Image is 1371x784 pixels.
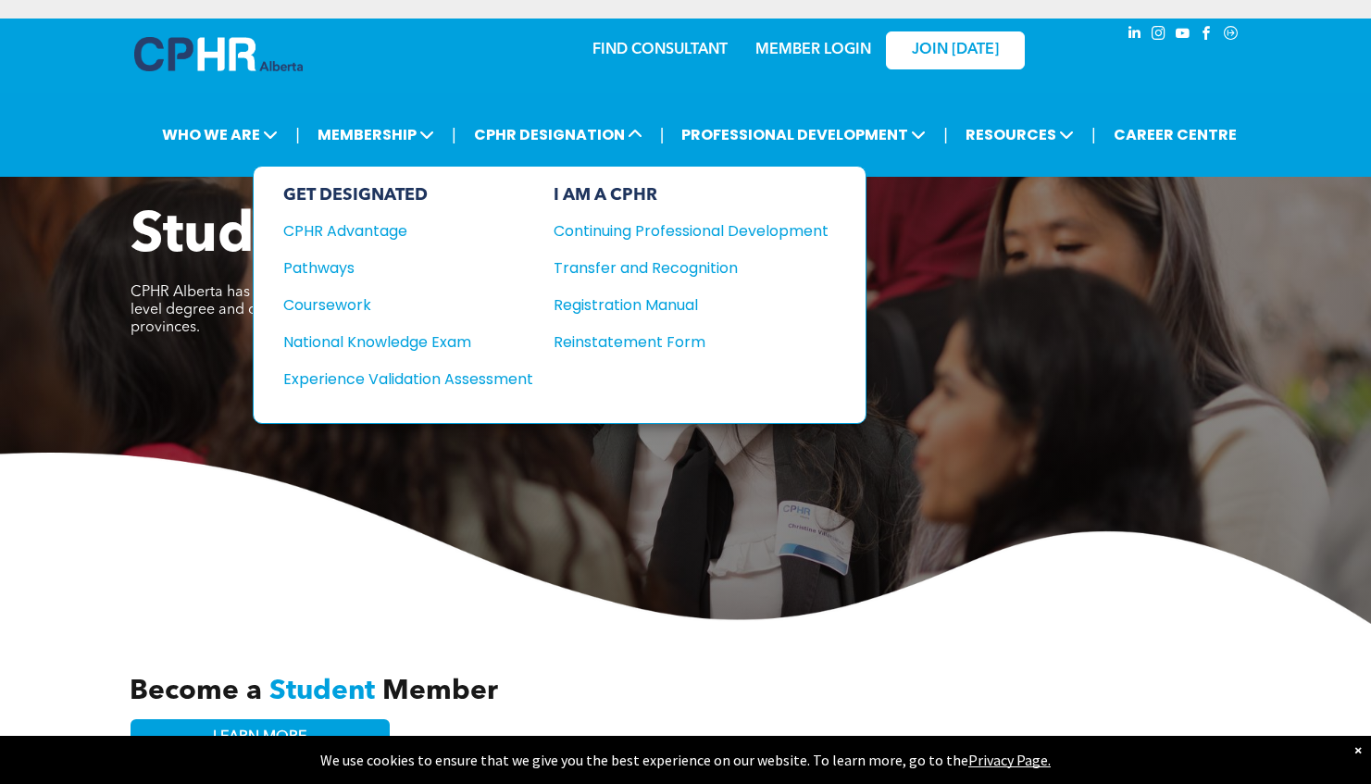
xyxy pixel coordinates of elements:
[131,209,610,265] span: Student Programs
[283,256,533,280] a: Pathways
[1108,118,1242,152] a: CAREER CENTRE
[554,330,829,354] a: Reinstatement Form
[554,256,829,280] a: Transfer and Recognition
[554,293,801,317] div: Registration Manual
[554,293,829,317] a: Registration Manual
[283,367,508,391] div: Experience Validation Assessment
[382,678,498,705] span: Member
[676,118,931,152] span: PROFESSIONAL DEVELOPMENT
[660,116,665,154] li: |
[283,256,508,280] div: Pathways
[1125,23,1145,48] a: linkedin
[554,219,829,243] a: Continuing Professional Development
[592,43,728,57] a: FIND CONSULTANT
[131,719,390,757] a: LEARN MORE
[283,330,533,354] a: National Knowledge Exam
[554,256,801,280] div: Transfer and Recognition
[283,293,508,317] div: Coursework
[1149,23,1169,48] a: instagram
[312,118,440,152] span: MEMBERSHIP
[468,118,648,152] span: CPHR DESIGNATION
[131,285,657,335] span: CPHR Alberta has introduced a program for identifying post-secondary credit-level degree and dipl...
[134,37,303,71] img: A blue and white logo for cp alberta
[283,185,533,205] div: GET DESIGNATED
[156,118,283,152] span: WHO WE ARE
[968,751,1051,769] a: Privacy Page.
[213,729,306,747] span: LEARN MORE
[130,678,262,705] span: Become a
[886,31,1025,69] a: JOIN [DATE]
[269,678,375,705] span: Student
[943,116,948,154] li: |
[283,367,533,391] a: Experience Validation Assessment
[452,116,456,154] li: |
[1354,740,1362,759] div: Dismiss notification
[1221,23,1241,48] a: Social network
[283,330,508,354] div: National Knowledge Exam
[1197,23,1217,48] a: facebook
[283,219,508,243] div: CPHR Advantage
[554,330,801,354] div: Reinstatement Form
[554,219,801,243] div: Continuing Professional Development
[755,43,871,57] a: MEMBER LOGIN
[295,116,300,154] li: |
[283,219,533,243] a: CPHR Advantage
[960,118,1079,152] span: RESOURCES
[554,185,829,205] div: I AM A CPHR
[283,293,533,317] a: Coursework
[1091,116,1096,154] li: |
[1173,23,1193,48] a: youtube
[912,42,999,59] span: JOIN [DATE]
